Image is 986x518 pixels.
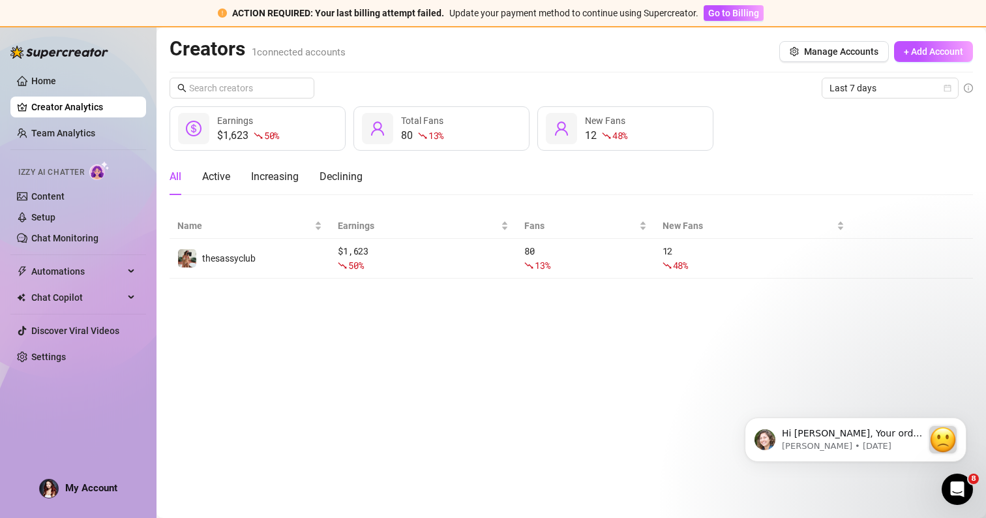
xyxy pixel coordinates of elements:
[942,474,973,505] iframe: Intercom live chat
[790,47,799,56] span: setting
[31,233,98,243] a: Chat Monitoring
[232,8,444,18] strong: ACTION REQUIRED: Your last billing attempt failed.
[338,244,509,273] div: $ 1,623
[31,97,136,117] a: Creator Analytics
[585,128,627,144] div: 12
[31,191,65,202] a: Content
[535,259,550,271] span: 13 %
[31,212,55,222] a: Setup
[968,474,979,484] span: 8
[673,259,688,271] span: 48 %
[704,5,764,21] button: Go to Billing
[449,8,698,18] span: Update your payment method to continue using Supercreator.
[264,129,279,142] span: 50 %
[17,293,25,302] img: Chat Copilot
[370,121,385,136] span: user
[218,8,227,18] span: exclamation-circle
[186,121,202,136] span: dollar-circle
[170,37,346,61] h2: Creators
[31,261,124,282] span: Automations
[524,219,636,233] span: Fans
[10,46,108,59] img: logo-BBDzfeDw.svg
[338,219,498,233] span: Earnings
[40,480,58,498] img: ACg8ocJ9Iy5FW9QD-lxajua9v85bzU9FeY0ZvXdFCly5rmeWBurxBfg=s96-c
[202,169,230,185] div: Active
[217,115,253,126] span: Earnings
[189,81,296,95] input: Search creators
[418,131,427,140] span: fall
[829,78,951,98] span: Last 7 days
[524,244,646,273] div: 80
[612,129,627,142] span: 48 %
[585,115,625,126] span: New Fans
[170,213,330,239] th: Name
[663,244,845,273] div: 12
[401,115,443,126] span: Total Fans
[17,266,27,277] span: thunderbolt
[804,46,878,57] span: Manage Accounts
[779,41,889,62] button: Manage Accounts
[708,8,759,18] span: Go to Billing
[330,213,516,239] th: Earnings
[65,482,117,494] span: My Account
[177,219,312,233] span: Name
[320,169,363,185] div: Declining
[31,287,124,308] span: Chat Copilot
[348,259,363,271] span: 50 %
[663,219,835,233] span: New Fans
[524,261,533,270] span: fall
[31,326,119,336] a: Discover Viral Videos
[725,391,986,483] iframe: Intercom notifications message
[177,84,187,93] span: search
[428,129,443,142] span: 13 %
[602,131,611,140] span: fall
[31,128,95,138] a: Team Analytics
[655,213,853,239] th: New Fans
[554,121,569,136] span: user
[894,41,973,62] button: + Add Account
[217,128,279,144] div: $1,623
[338,261,347,270] span: fall
[252,46,346,58] span: 1 connected accounts
[516,213,654,239] th: Fans
[964,84,973,93] span: info-circle
[178,249,196,267] img: thesassyclub
[251,169,299,185] div: Increasing
[401,128,443,144] div: 80
[170,169,181,185] div: All
[254,131,263,140] span: fall
[663,261,672,270] span: fall
[202,253,256,264] span: thesassyclub
[31,352,66,362] a: Settings
[944,84,951,92] span: calendar
[89,161,110,180] img: AI Chatter
[904,46,963,57] span: + Add Account
[704,8,764,18] a: Go to Billing
[31,76,56,86] a: Home
[18,166,84,179] span: Izzy AI Chatter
